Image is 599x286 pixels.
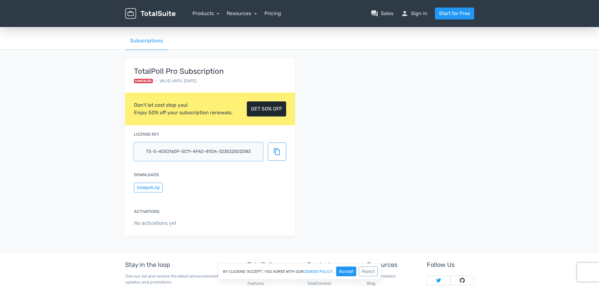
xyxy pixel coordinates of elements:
[134,101,233,116] div: Don't let cost stop you! Enjoy 50% off your subscription renewals.
[125,32,168,50] a: Subscriptions
[134,79,153,83] span: Canceled
[367,261,414,268] h5: Resources
[273,148,281,155] span: content_copy
[307,281,331,286] a: TotalContest
[264,10,281,17] a: Pricing
[427,261,474,268] h5: Follow Us
[371,10,393,17] a: question_answerSales
[247,101,286,116] a: GET 50% OFF
[134,183,163,192] button: totalpoll.zip
[401,10,427,17] a: personSign in
[227,10,257,16] a: Resources
[125,261,232,268] h5: Stay in the loop
[435,8,474,19] a: Start for Free
[303,270,333,273] a: cookies policy
[307,261,354,268] h5: Products
[155,78,157,84] span: •
[367,281,375,286] a: Blog
[218,263,381,280] div: By clicking "Accept", you agree with our .
[159,78,197,84] span: Valid until [DATE]
[401,10,408,17] span: person
[359,267,378,276] button: Reject
[125,8,175,19] img: TotalSuite for WordPress
[134,208,159,214] label: Activations
[134,172,159,178] label: Downloads
[134,131,159,137] label: License key
[436,278,441,283] img: Follow TotalSuite on Twitter
[247,281,264,286] a: Features
[371,10,378,17] span: question_answer
[336,267,356,276] button: Accept
[134,67,224,75] strong: TotalPoll Pro Subscription
[268,143,286,161] button: content_copy
[247,261,295,268] h5: TotalSuite
[134,219,286,227] span: No activations yet
[460,278,465,283] img: Follow TotalSuite on Github
[192,10,219,16] a: Products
